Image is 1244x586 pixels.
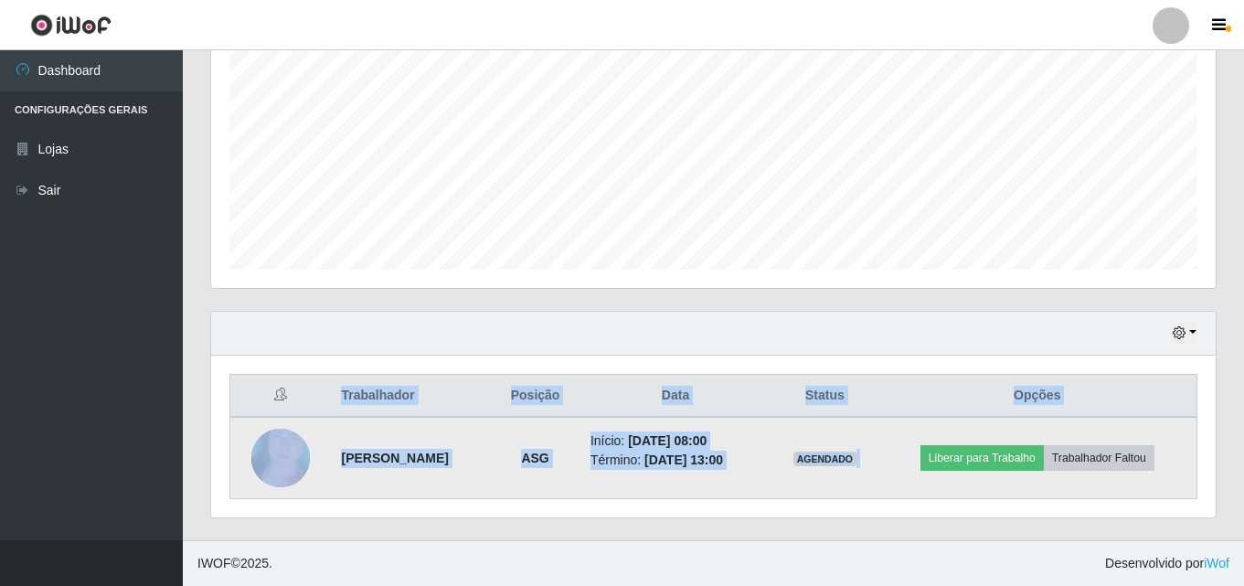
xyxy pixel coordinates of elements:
time: [DATE] 08:00 [628,433,707,448]
button: Liberar para Trabalho [920,445,1044,471]
time: [DATE] 13:00 [644,453,723,467]
button: Trabalhador Faltou [1044,445,1154,471]
img: CoreUI Logo [30,14,112,37]
th: Opções [878,375,1197,418]
th: Status [771,375,877,418]
li: Término: [590,451,760,470]
img: 1726846770063.jpeg [251,396,310,519]
a: iWof [1204,556,1229,570]
span: AGENDADO [793,452,857,466]
li: Início: [590,432,760,451]
th: Trabalhador [330,375,491,418]
th: Data [579,375,771,418]
span: Desenvolvido por [1105,554,1229,573]
span: © 2025 . [197,554,272,573]
th: Posição [491,375,579,418]
strong: [PERSON_NAME] [341,451,448,465]
span: IWOF [197,556,231,570]
strong: ASG [521,451,548,465]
